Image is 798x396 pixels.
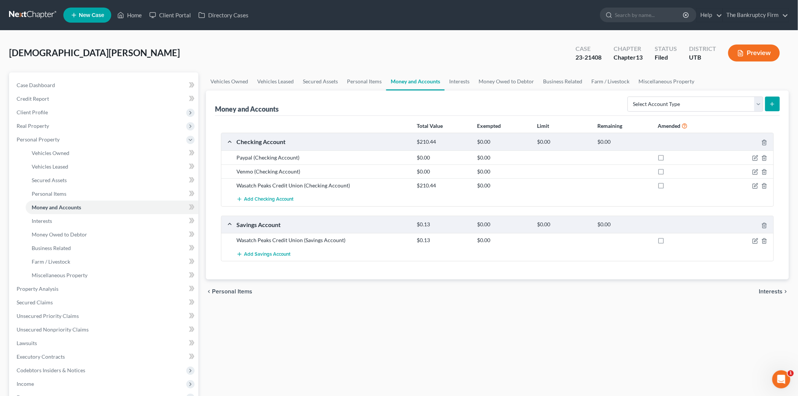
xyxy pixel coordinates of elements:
[11,296,198,309] a: Secured Claims
[17,340,37,346] span: Lawsuits
[206,72,253,91] a: Vehicles Owned
[473,182,534,189] div: $0.00
[11,336,198,350] a: Lawsuits
[26,214,198,228] a: Interests
[26,187,198,201] a: Personal Items
[473,138,534,146] div: $0.00
[537,123,549,129] strong: Limit
[413,154,474,161] div: $0.00
[17,381,34,387] span: Income
[17,299,53,305] span: Secured Claims
[17,123,49,129] span: Real Property
[9,47,180,58] span: [DEMOGRAPHIC_DATA][PERSON_NAME]
[79,12,104,18] span: New Case
[783,289,789,295] i: chevron_right
[11,323,198,336] a: Unsecured Nonpriority Claims
[26,269,198,282] a: Miscellaneous Property
[32,218,52,224] span: Interests
[413,236,474,244] div: $0.13
[11,92,198,106] a: Credit Report
[788,370,794,376] span: 1
[417,123,443,129] strong: Total Value
[236,247,290,261] button: Add Savings Account
[728,45,780,61] button: Preview
[615,8,684,22] input: Search by name...
[636,54,643,61] span: 13
[17,285,58,292] span: Property Analysis
[655,45,677,53] div: Status
[233,168,413,175] div: Venmo (Checking Account)
[534,221,594,228] div: $0.00
[32,272,87,278] span: Miscellaneous Property
[233,221,413,229] div: Savings Account
[195,8,252,22] a: Directory Cases
[17,313,79,319] span: Unsecured Priority Claims
[32,258,70,265] span: Farm / Livestock
[253,72,298,91] a: Vehicles Leased
[474,72,539,91] a: Money Owed to Debtor
[655,53,677,62] div: Filed
[26,241,198,255] a: Business Related
[759,289,789,295] button: Interests chevron_right
[539,72,587,91] a: Business Related
[473,154,534,161] div: $0.00
[594,221,654,228] div: $0.00
[215,104,279,114] div: Money and Accounts
[236,192,293,206] button: Add Checking Account
[658,123,680,129] strong: Amended
[689,53,716,62] div: UTB
[233,236,413,244] div: Wasatch Peaks Credit Union (Savings Account)
[759,289,783,295] span: Interests
[477,123,501,129] strong: Exempted
[212,289,252,295] span: Personal Items
[473,168,534,175] div: $0.00
[17,326,89,333] span: Unsecured Nonpriority Claims
[598,123,623,129] strong: Remaining
[413,221,474,228] div: $0.13
[575,45,602,53] div: Case
[689,45,716,53] div: District
[206,289,252,295] button: chevron_left Personal Items
[413,182,474,189] div: $210.44
[32,190,66,197] span: Personal Items
[17,367,85,373] span: Codebtors Insiders & Notices
[634,72,699,91] a: Miscellaneous Property
[32,150,69,156] span: Vehicles Owned
[26,228,198,241] a: Money Owed to Debtor
[342,72,386,91] a: Personal Items
[233,138,413,146] div: Checking Account
[206,289,212,295] i: chevron_left
[17,109,48,115] span: Client Profile
[11,309,198,323] a: Unsecured Priority Claims
[26,146,198,160] a: Vehicles Owned
[32,177,67,183] span: Secured Assets
[244,196,293,203] span: Add Checking Account
[11,78,198,92] a: Case Dashboard
[298,72,342,91] a: Secured Assets
[233,182,413,189] div: Wasatch Peaks Credit Union (Checking Account)
[413,168,474,175] div: $0.00
[697,8,722,22] a: Help
[473,221,534,228] div: $0.00
[26,255,198,269] a: Farm / Livestock
[594,138,654,146] div: $0.00
[534,138,594,146] div: $0.00
[32,245,71,251] span: Business Related
[17,82,55,88] span: Case Dashboard
[32,163,68,170] span: Vehicles Leased
[413,138,474,146] div: $210.44
[723,8,789,22] a: The Bankruptcy Firm
[11,282,198,296] a: Property Analysis
[386,72,445,91] a: Money and Accounts
[614,45,643,53] div: Chapter
[614,53,643,62] div: Chapter
[17,95,49,102] span: Credit Report
[11,350,198,364] a: Executory Contracts
[587,72,634,91] a: Farm / Livestock
[17,136,60,143] span: Personal Property
[244,251,290,257] span: Add Savings Account
[32,204,81,210] span: Money and Accounts
[26,173,198,187] a: Secured Assets
[772,370,790,388] iframe: Intercom live chat
[26,160,198,173] a: Vehicles Leased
